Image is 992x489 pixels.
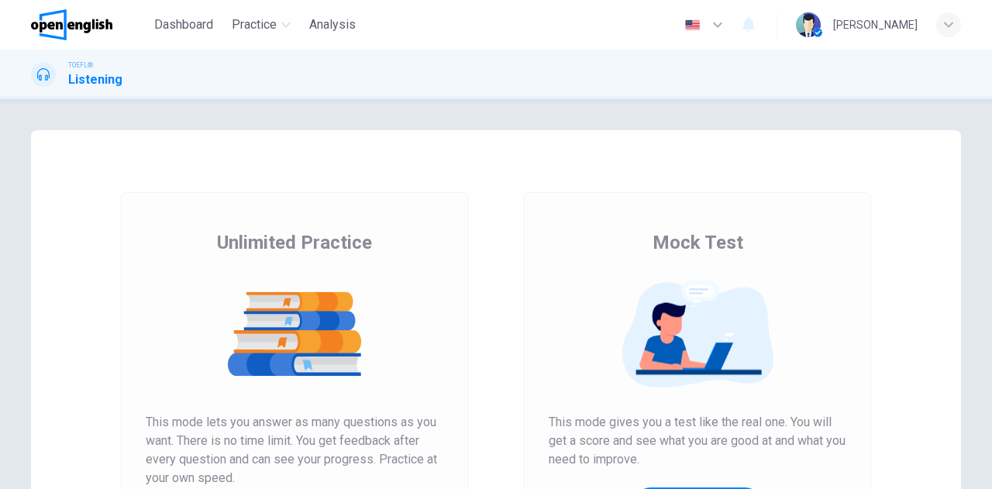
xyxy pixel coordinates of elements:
span: Mock Test [653,230,743,255]
span: Practice [232,15,277,34]
span: This mode lets you answer as many questions as you want. There is no time limit. You get feedback... [146,413,443,487]
img: Profile picture [796,12,821,37]
a: OpenEnglish logo [31,9,148,40]
button: Analysis [303,11,362,39]
button: Dashboard [148,11,219,39]
span: Unlimited Practice [217,230,372,255]
span: TOEFL® [68,60,93,71]
span: Dashboard [154,15,213,34]
button: Practice [226,11,297,39]
div: [PERSON_NAME] [833,15,918,34]
img: OpenEnglish logo [31,9,112,40]
span: This mode gives you a test like the real one. You will get a score and see what you are good at a... [549,413,846,469]
img: en [683,19,702,31]
h1: Listening [68,71,122,89]
span: Analysis [309,15,356,34]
